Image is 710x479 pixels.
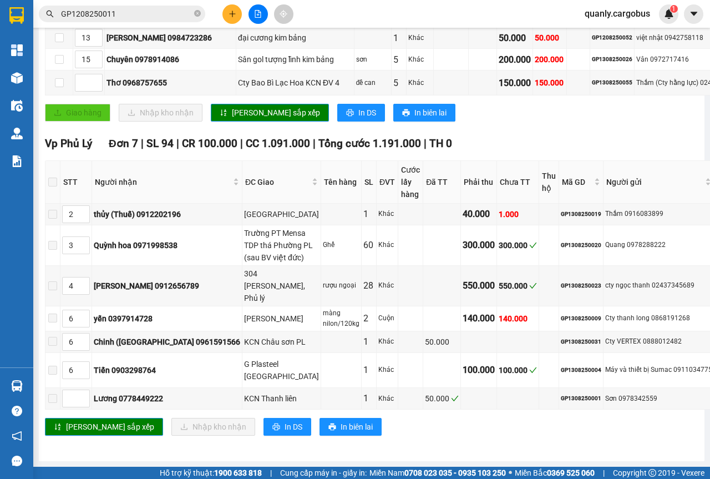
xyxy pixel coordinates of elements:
img: dashboard-icon [11,44,23,56]
button: plus [222,4,242,24]
button: sort-ascending[PERSON_NAME] sắp xếp [211,104,329,122]
td: GP1208250052 [590,27,635,49]
div: đại cương kim bảng [238,32,352,44]
span: search [46,10,54,18]
div: GP1208250052 [592,33,632,42]
div: màng nilon/120kg [323,308,359,329]
span: | [603,467,605,479]
div: GP1308250031 [561,337,601,346]
span: printer [272,423,280,432]
div: 550.000 [463,279,495,293]
img: icon-new-feature [664,9,674,19]
div: 28 [363,279,374,293]
div: 200.000 [499,53,531,67]
div: Cuộn [378,313,396,324]
span: quanly.cargobus [576,7,659,21]
span: | [141,137,144,150]
span: message [12,456,22,466]
span: sort-ascending [220,109,227,118]
span: SL 94 [146,137,174,150]
span: In DS [285,421,302,433]
span: [PERSON_NAME] sắp xếp [232,107,320,119]
td: GP1308250009 [559,306,603,331]
div: Khác [408,78,432,88]
div: GP1308250009 [561,314,601,323]
div: [PERSON_NAME] 0912656789 [94,280,240,292]
span: TH 0 [429,137,452,150]
button: printerIn biên lai [319,418,382,436]
span: In DS [358,107,376,119]
span: Cung cấp máy in - giấy in: [280,467,367,479]
td: GP1308250019 [559,204,603,225]
div: Khác [378,336,396,347]
span: check [451,395,459,402]
div: 150.000 [535,77,565,89]
div: Lương 0778449222 [94,392,240,405]
div: Khác [378,365,396,375]
button: printerIn DS [263,418,311,436]
span: | [424,137,427,150]
span: ĐC Giao [245,176,310,188]
img: logo-vxr [9,7,24,24]
div: 5 [393,76,404,90]
div: 50.000 [499,31,531,45]
div: 60 [363,238,374,252]
div: KCN Châu sơn PL [244,336,319,348]
span: Tổng cước 1.191.000 [318,137,421,150]
div: 550.000 [499,280,537,292]
span: aim [280,10,287,18]
button: downloadNhập kho nhận [171,418,255,436]
div: 1 [393,31,404,45]
span: Vp Phủ Lý [45,137,92,150]
th: Phải thu [461,161,497,204]
img: warehouse-icon [11,72,23,84]
div: 50.000 [425,392,459,405]
span: Miền Nam [369,467,506,479]
img: warehouse-icon [11,100,23,112]
button: printerIn DS [337,104,385,122]
strong: 1900 633 818 [214,468,262,477]
div: [PERSON_NAME] [244,312,319,325]
div: Khác [378,240,396,250]
img: solution-icon [11,155,23,167]
div: đề can [356,78,389,88]
div: 140.000 [463,311,495,325]
div: Sân gol tượng lĩnh kim bảng [238,53,352,65]
td: GP1308250004 [559,353,603,389]
th: Cước lấy hàng [398,161,423,204]
span: printer [402,109,410,118]
div: GP1308250020 [561,241,601,250]
div: 1 [363,363,374,377]
td: GP1308250031 [559,331,603,353]
div: Quỳnh hoa 0971998538 [94,239,240,251]
button: uploadGiao hàng [45,104,110,122]
div: Khác [408,54,432,65]
span: close-circle [194,9,201,19]
div: Khác [378,280,396,291]
strong: 0708 023 035 - 0935 103 250 [404,468,506,477]
div: 300.000 [463,238,495,252]
div: Khác [378,209,396,219]
div: Chinh ([GEOGRAPHIC_DATA] 0961591566 [94,336,240,348]
sup: 1 [670,5,678,13]
span: Người gửi [606,176,703,188]
div: 1 [363,391,374,405]
div: 2 [363,311,374,325]
span: Miền Bắc [515,467,595,479]
span: In biên lai [341,421,373,433]
span: | [270,467,272,479]
div: Tiến 0903298764 [94,364,240,376]
button: sort-ascending[PERSON_NAME] sắp xếp [45,418,163,436]
button: aim [274,4,293,24]
div: rượu ngoại [323,280,359,291]
th: Đã TT [423,161,461,204]
div: Khác [378,394,396,404]
div: thủy (Thuế) 0912202196 [94,208,240,220]
span: 1 [672,5,676,13]
div: GP1308250004 [561,366,601,375]
div: Cty Bao Bì Lạc Hoa KCN ĐV 4 [238,77,352,89]
button: caret-down [684,4,703,24]
button: printerIn biên lai [393,104,455,122]
span: printer [328,423,336,432]
input: Tìm tên, số ĐT hoặc mã đơn [61,8,192,20]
